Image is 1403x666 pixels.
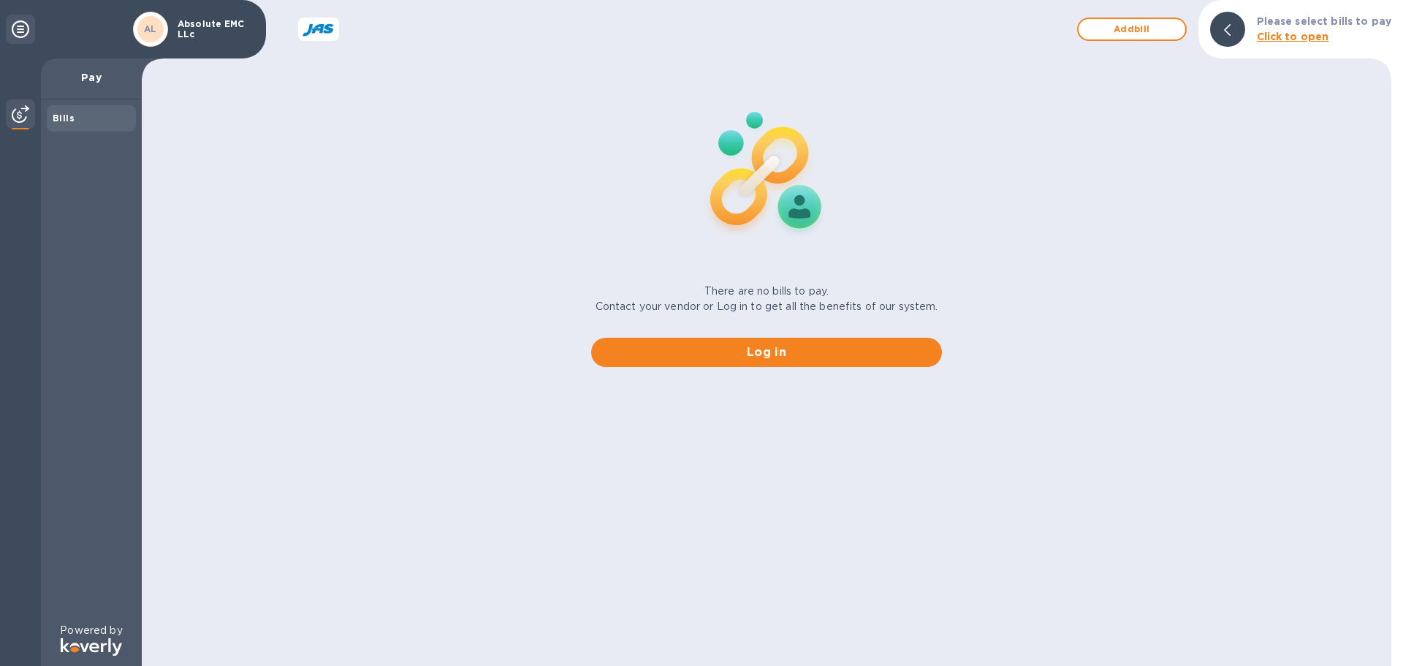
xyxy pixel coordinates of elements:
[53,113,75,124] b: Bills
[1090,20,1174,38] span: Add bill
[1077,18,1187,41] button: Addbill
[1257,31,1329,42] b: Click to open
[596,284,938,314] p: There are no bills to pay. Contact your vendor or Log in to get all the benefits of our system.
[603,344,930,361] span: Log in
[178,19,251,39] p: Absolute EMC LLc
[1257,15,1391,27] b: Please select bills to pay
[53,70,130,85] p: Pay
[591,338,942,367] button: Log in
[61,638,122,656] img: Logo
[60,623,122,638] p: Powered by
[144,23,157,34] b: AL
